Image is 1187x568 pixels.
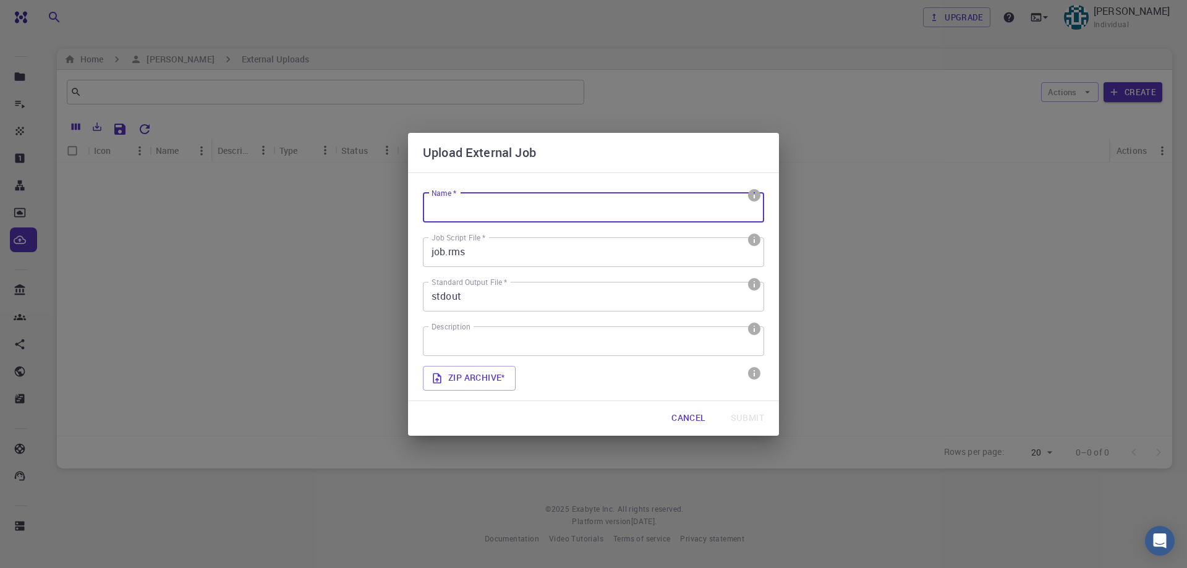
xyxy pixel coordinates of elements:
[662,406,715,431] button: Cancel
[432,188,456,198] label: Name *
[742,227,767,252] button: info
[432,232,485,243] label: Job Script File *
[742,361,767,386] button: info
[423,366,516,391] label: Zip archive*
[423,143,536,163] h6: Upload External Job
[742,316,767,341] button: info
[25,9,69,20] span: Support
[742,272,767,297] button: info
[742,183,767,208] button: info
[1145,526,1175,556] div: Open Intercom Messenger
[432,321,470,332] label: Description
[432,277,507,287] label: Standard Output File *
